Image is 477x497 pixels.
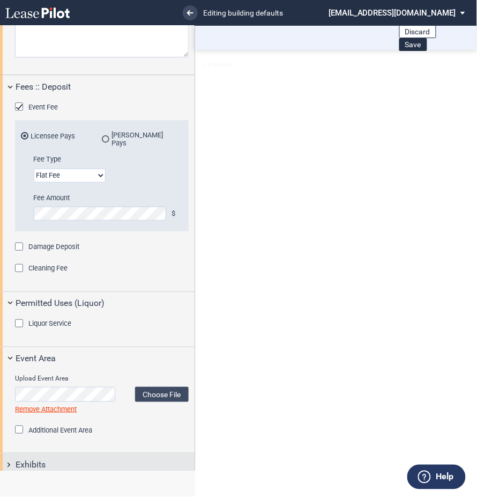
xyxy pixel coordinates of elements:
[172,209,177,218] div: $
[21,131,102,141] md-radio-button: Licensee Pays
[15,405,77,413] a: Remove Attachment
[399,25,436,38] button: Discard
[102,131,183,147] md-radio-button: EDENS Pays
[15,242,79,253] md-checkbox: Damage Deposit
[407,465,466,489] button: Help
[15,425,92,436] md-checkbox: Additional Event Area
[28,426,92,434] span: Additional Event Area
[34,194,70,202] span: Fee Amount
[16,459,46,472] span: Exhibits
[15,264,68,274] md-checkbox: Cleaning Fee
[399,38,427,51] button: Save
[28,264,68,272] span: Cleaning Fee
[15,374,189,383] span: Upload Event Area
[15,102,58,113] md-checkbox: Event Fee
[34,155,62,163] span: Fee Type
[16,81,71,93] span: Fees :: Deposit
[16,352,56,365] span: Event Area
[28,243,79,251] span: Damage Deposit
[15,319,71,330] md-checkbox: Liquor Service
[28,103,58,111] span: Event Fee
[436,470,453,484] label: Help
[16,297,105,310] span: Permitted Uses (Liquor)
[135,387,189,402] label: Choose File
[28,319,71,327] span: Liquor Service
